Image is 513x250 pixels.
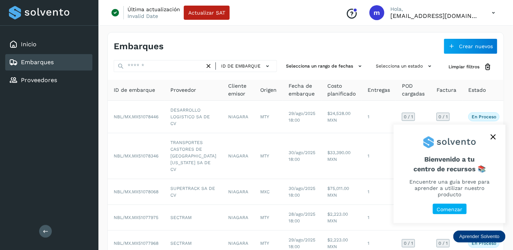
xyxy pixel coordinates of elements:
span: Entregas [368,86,390,94]
p: Encuentre una guía breve para aprender a utilizar nuestro producto [403,179,497,197]
span: POD cargadas [402,82,425,98]
span: Bienvenido a tu [403,155,497,173]
a: Embarques [21,59,54,66]
span: NBL/MX.MX51078346 [114,153,158,159]
span: ID de embarque [221,63,261,69]
div: Proveedores [5,72,92,88]
span: 29/ago/2025 18:00 [289,237,315,249]
td: MTY [254,133,283,179]
td: NIAGARA [222,205,254,231]
p: En proceso [472,114,496,119]
p: centro de recursos 📚 [403,165,497,173]
div: Aprender Solvento [394,125,506,223]
button: Actualizar SAT [184,6,230,20]
button: ID de embarque [219,61,274,72]
span: Limpiar filtros [449,63,479,70]
p: En proceso [472,241,496,246]
button: close, [488,131,499,143]
span: Crear nuevos [459,44,493,49]
span: NBL/MX.MX51077968 [114,241,158,246]
span: 28/ago/2025 18:00 [289,212,315,224]
span: Estado [468,86,486,94]
h4: Embarques [114,41,164,52]
td: SUPERTRACK SA DE CV [164,179,222,205]
p: Aprender Solvento [459,234,500,240]
span: ID de embarque [114,86,155,94]
td: 1 [362,205,396,231]
td: SECTRAM [164,205,222,231]
div: Inicio [5,36,92,53]
td: MTY [254,101,283,133]
span: Proveedor [170,86,196,94]
td: 1 [362,133,396,179]
span: 0 / 1 [404,115,413,119]
span: Factura [437,86,456,94]
td: NIAGARA [222,101,254,133]
td: NIAGARA [222,133,254,179]
p: Comenzar [437,206,463,213]
span: 0 / 1 [438,115,448,119]
td: $24,528.00 MXN [321,101,362,133]
td: DESARROLLO LOGISTICO SA DE CV [164,101,222,133]
p: mmonroy@niagarawater.com [390,12,480,19]
span: Actualizar SAT [188,10,225,15]
td: MTY [254,205,283,231]
div: Aprender Solvento [453,231,506,243]
button: Comenzar [433,204,467,215]
td: $75,011.00 MXN [321,179,362,205]
span: Cliente emisor [228,82,248,98]
span: Origen [260,86,277,94]
a: Inicio [21,41,37,48]
span: NBL/MX.MX51077975 [114,215,158,220]
button: Limpiar filtros [443,60,498,74]
td: $33,390.00 MXN [321,133,362,179]
td: 1 [362,101,396,133]
td: 1 [362,179,396,205]
span: 29/ago/2025 18:00 [289,111,315,123]
div: Embarques [5,54,92,71]
button: Crear nuevos [444,38,498,54]
button: Selecciona un estado [373,60,437,72]
p: Última actualización [128,6,180,13]
td: NIAGARA [222,179,254,205]
td: $2,223.00 MXN [321,205,362,231]
span: Fecha de embarque [289,82,315,98]
span: 0 / 1 [438,241,448,246]
span: Costo planificado [327,82,356,98]
a: Proveedores [21,76,57,84]
span: 30/ago/2025 18:00 [289,186,315,198]
span: 0 / 1 [404,241,413,246]
span: 30/ago/2025 18:00 [289,150,315,162]
p: Hola, [390,6,480,12]
button: Selecciona un rango de fechas [283,60,367,72]
span: NBL/MX.MX51078068 [114,189,158,194]
span: NBL/MX.MX51078446 [114,114,158,119]
p: Invalid Date [128,13,158,19]
td: TRANSPORTES CASTORES DE [GEOGRAPHIC_DATA][US_STATE] SA DE CV [164,133,222,179]
td: MXC [254,179,283,205]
